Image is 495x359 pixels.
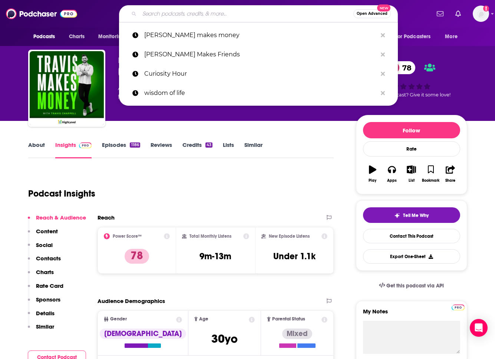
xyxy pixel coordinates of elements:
[125,249,149,264] p: 78
[470,319,488,337] div: Open Intercom Messenger
[36,214,86,221] p: Reach & Audience
[377,4,390,11] span: New
[394,213,400,218] img: tell me why sparkle
[205,142,212,148] div: 43
[28,188,95,199] h1: Podcast Insights
[382,161,402,187] button: Apps
[69,32,85,42] span: Charts
[28,323,54,337] button: Similar
[282,329,312,339] div: Mixed
[119,83,398,103] a: wisdom of life
[119,64,398,83] a: Curiosity Hour
[473,6,489,22] span: Logged in as megcassidy
[422,178,439,183] div: Bookmark
[272,317,305,322] span: Parental Status
[28,228,58,241] button: Content
[199,317,208,322] span: Age
[440,30,467,44] button: open menu
[119,26,398,45] a: [PERSON_NAME] makes money
[130,142,140,148] div: 1186
[395,61,415,74] span: 78
[113,234,142,239] h2: Power Score™
[144,26,377,45] p: travis makes money
[119,5,398,22] div: Search podcasts, credits, & more...
[30,51,104,125] img: Travis Makes Money
[36,241,53,248] p: Social
[390,30,442,44] button: open menu
[118,56,171,63] span: [PERSON_NAME]
[473,6,489,22] img: User Profile
[182,141,212,158] a: Credits43
[421,161,440,187] button: Bookmark
[387,61,415,74] a: 78
[28,241,53,255] button: Social
[440,161,460,187] button: Share
[363,122,460,138] button: Follow
[6,7,77,21] img: Podchaser - Follow, Share and Rate Podcasts
[93,30,134,44] button: open menu
[353,9,391,18] button: Open AdvancedNew
[98,32,125,42] span: Monitoring
[28,310,55,323] button: Details
[189,234,231,239] h2: Total Monthly Listens
[369,178,376,183] div: Play
[98,297,165,304] h2: Audience Demographics
[403,213,429,218] span: Tell Me Why
[452,303,465,310] a: Pro website
[452,7,464,20] a: Show notifications dropdown
[357,12,387,16] span: Open Advanced
[36,255,61,262] p: Contacts
[64,30,89,44] a: Charts
[373,92,451,98] span: Good podcast? Give it some love!
[363,207,460,223] button: tell me why sparkleTell Me Why
[100,329,186,339] div: [DEMOGRAPHIC_DATA]
[36,282,63,289] p: Rate Card
[36,323,54,330] p: Similar
[36,296,60,303] p: Sponsors
[395,32,431,42] span: For Podcasters
[273,251,316,262] h3: Under 1.1k
[144,45,377,64] p: Travis Makes Friends
[409,178,415,183] div: List
[223,141,234,158] a: Lists
[199,251,231,262] h3: 9m-13m
[118,93,285,102] span: featuring
[445,32,458,42] span: More
[473,6,489,22] button: Show profile menu
[36,228,58,235] p: Content
[28,282,63,296] button: Rate Card
[144,64,377,83] p: Curiosity Hour
[244,141,263,158] a: Similar
[434,7,446,20] a: Show notifications dropdown
[36,269,54,276] p: Charts
[55,141,92,158] a: InsightsPodchaser Pro
[28,30,65,44] button: open menu
[33,32,55,42] span: Podcasts
[28,214,86,228] button: Reach & Audience
[36,310,55,317] p: Details
[483,6,489,11] svg: Add a profile image
[269,234,310,239] h2: New Episode Listens
[387,178,397,183] div: Apps
[386,283,444,289] span: Get this podcast via API
[139,8,353,20] input: Search podcasts, credits, & more...
[119,45,398,64] a: [PERSON_NAME] Makes Friends
[28,296,60,310] button: Sponsors
[356,56,467,102] div: 78Good podcast? Give it some love!
[363,161,382,187] button: Play
[144,83,377,103] p: wisdom of life
[363,229,460,243] a: Contact This Podcast
[211,332,238,346] span: 30 yo
[102,141,140,158] a: Episodes1186
[402,161,421,187] button: List
[445,178,455,183] div: Share
[98,214,115,221] h2: Reach
[28,269,54,282] button: Charts
[452,304,465,310] img: Podchaser Pro
[118,84,285,102] div: A daily podcast
[363,141,460,157] div: Rate
[28,141,45,158] a: About
[363,308,460,321] label: My Notes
